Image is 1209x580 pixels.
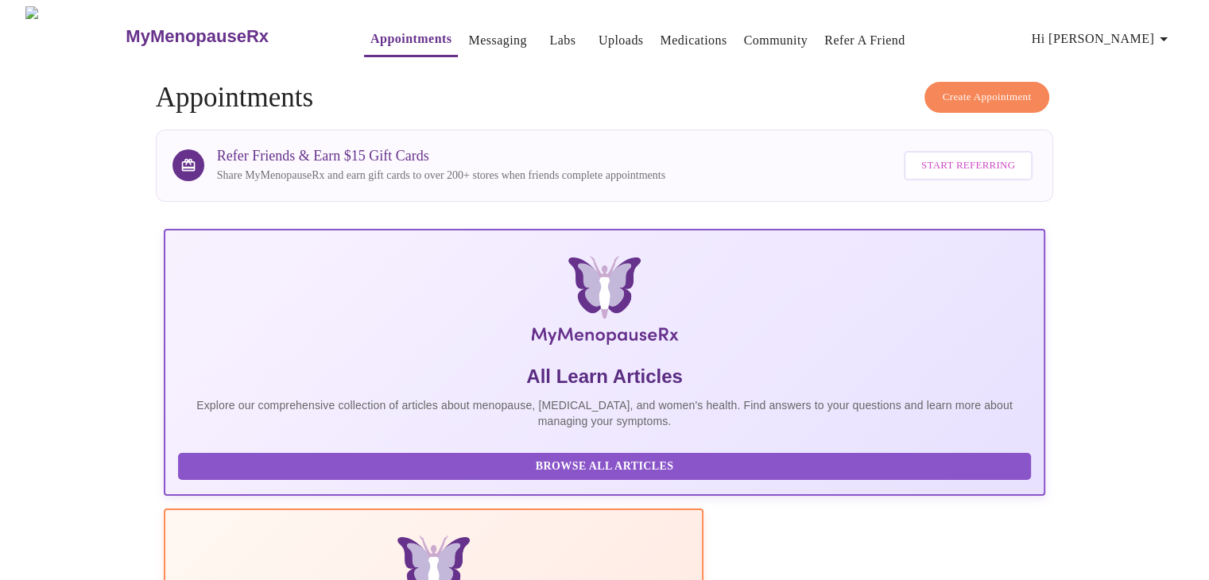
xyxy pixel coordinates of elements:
[744,29,808,52] a: Community
[25,6,124,66] img: MyMenopauseRx Logo
[364,23,458,57] button: Appointments
[592,25,650,56] button: Uploads
[462,25,533,56] button: Messaging
[943,88,1032,106] span: Create Appointment
[921,157,1015,175] span: Start Referring
[310,256,898,351] img: MyMenopauseRx Logo
[178,458,1036,472] a: Browse All Articles
[126,26,269,47] h3: MyMenopauseRx
[660,29,727,52] a: Medications
[599,29,644,52] a: Uploads
[468,29,526,52] a: Messaging
[194,457,1016,477] span: Browse All Articles
[549,29,575,52] a: Labs
[900,143,1037,188] a: Start Referring
[738,25,815,56] button: Community
[904,151,1033,180] button: Start Referring
[653,25,733,56] button: Medications
[818,25,912,56] button: Refer a Friend
[124,9,332,64] a: MyMenopauseRx
[217,148,665,164] h3: Refer Friends & Earn $15 Gift Cards
[924,82,1050,113] button: Create Appointment
[217,168,665,184] p: Share MyMenopauseRx and earn gift cards to over 200+ stores when friends complete appointments
[370,28,451,50] a: Appointments
[1032,28,1173,50] span: Hi [PERSON_NAME]
[178,397,1032,429] p: Explore our comprehensive collection of articles about menopause, [MEDICAL_DATA], and women's hea...
[156,82,1054,114] h4: Appointments
[824,29,905,52] a: Refer a Friend
[1025,23,1180,55] button: Hi [PERSON_NAME]
[178,364,1032,389] h5: All Learn Articles
[537,25,588,56] button: Labs
[178,453,1032,481] button: Browse All Articles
